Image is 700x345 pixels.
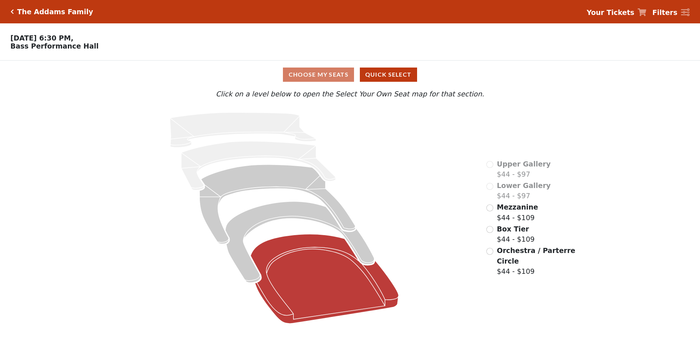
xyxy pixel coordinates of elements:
span: Lower Gallery [497,181,551,189]
strong: Filters [652,8,677,16]
path: Upper Gallery - Seats Available: 0 [170,112,316,147]
path: Lower Gallery - Seats Available: 0 [181,141,336,190]
a: Click here to go back to filters [11,9,14,14]
label: $44 - $97 [497,180,551,201]
a: Filters [652,7,689,18]
strong: Your Tickets [587,8,634,16]
button: Quick Select [360,68,417,82]
span: Box Tier [497,225,529,233]
label: $44 - $109 [497,224,535,245]
label: $44 - $109 [497,202,538,223]
span: Orchestra / Parterre Circle [497,246,575,265]
path: Orchestra / Parterre Circle - Seats Available: 216 [251,234,399,323]
label: $44 - $97 [497,159,551,180]
a: Your Tickets [587,7,646,18]
span: Mezzanine [497,203,538,211]
span: Upper Gallery [497,160,551,168]
label: $44 - $109 [497,245,576,277]
p: Click on a level below to open the Select Your Own Seat map for that section. [93,89,607,99]
h5: The Addams Family [17,8,93,16]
